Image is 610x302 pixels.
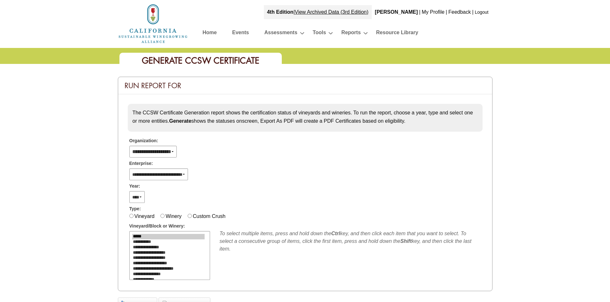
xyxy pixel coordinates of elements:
[220,230,481,253] div: To select multiple items, press and hold down the key, and then click each item that you want to ...
[331,231,340,236] b: Ctrl
[166,213,182,219] label: Winery
[118,3,188,44] img: logo_cswa2x.png
[472,5,474,19] div: |
[419,5,421,19] div: |
[129,205,141,212] span: Type:
[129,137,158,144] span: Organization:
[400,238,412,244] b: Shift
[142,55,259,66] span: Generate CCSW Certificate
[295,9,369,15] a: View Archived Data (3rd Edition)
[169,118,191,124] strong: Generate
[118,77,492,94] div: Run Report For
[129,183,140,190] span: Year:
[193,213,225,219] label: Custom Crush
[118,20,188,26] a: Home
[203,28,217,39] a: Home
[129,160,153,167] span: Enterprise:
[445,5,448,19] div: |
[264,5,372,19] div: |
[264,28,297,39] a: Assessments
[313,28,326,39] a: Tools
[267,9,294,15] strong: 4th Edition
[376,28,419,39] a: Resource Library
[422,9,444,15] a: My Profile
[232,28,249,39] a: Events
[448,9,471,15] a: Feedback
[341,28,361,39] a: Reports
[475,10,489,15] a: Logout
[133,109,478,125] p: The CCSW Certificate Generation report shows the certification status of vineyards and wineries. ...
[129,223,185,229] span: Vineyard/Block or Winery:
[375,9,418,15] b: [PERSON_NAME]
[134,213,155,219] label: Vineyard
